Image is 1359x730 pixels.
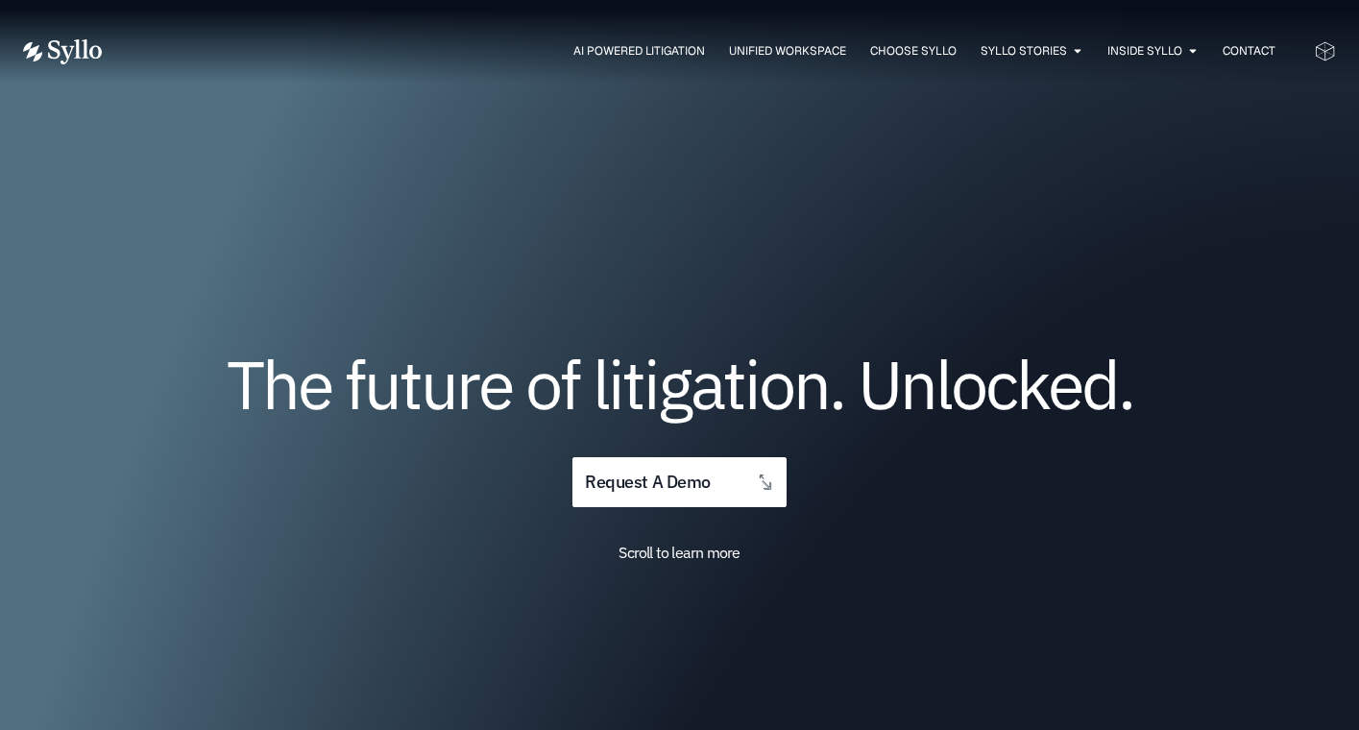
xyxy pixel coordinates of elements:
[585,474,710,492] span: request a demo
[729,42,846,60] a: Unified Workspace
[23,39,102,64] img: Vector
[981,42,1067,60] a: Syllo Stories
[572,457,786,508] a: request a demo
[140,42,1275,61] nav: Menu
[870,42,957,60] a: Choose Syllo
[138,353,1221,416] h1: The future of litigation. Unlocked.
[573,42,705,60] a: AI Powered Litigation
[619,543,740,562] span: Scroll to learn more
[140,42,1275,61] div: Menu Toggle
[1107,42,1182,60] a: Inside Syllo
[1223,42,1275,60] a: Contact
